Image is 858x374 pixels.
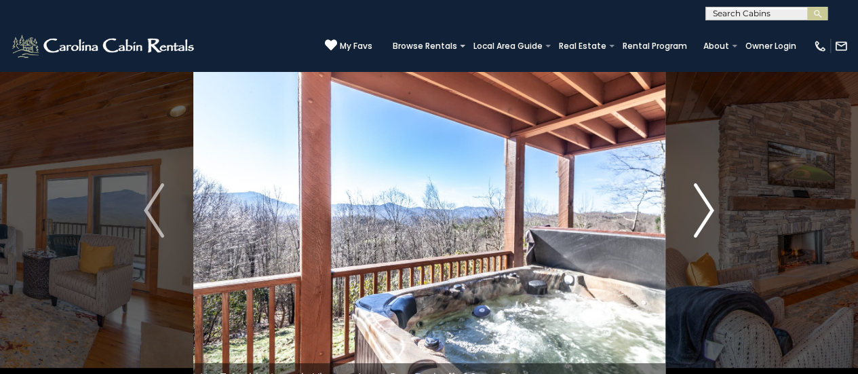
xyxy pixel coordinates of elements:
a: Browse Rentals [386,37,464,56]
img: mail-regular-white.png [834,39,848,53]
a: About [697,37,736,56]
a: Real Estate [552,37,613,56]
img: arrow [694,183,714,238]
a: My Favs [325,39,372,53]
span: My Favs [340,40,372,52]
img: phone-regular-white.png [813,39,827,53]
img: White-1-2.png [10,33,198,60]
a: Local Area Guide [467,37,549,56]
img: arrow [144,183,164,238]
a: Owner Login [739,37,803,56]
a: Rental Program [616,37,694,56]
